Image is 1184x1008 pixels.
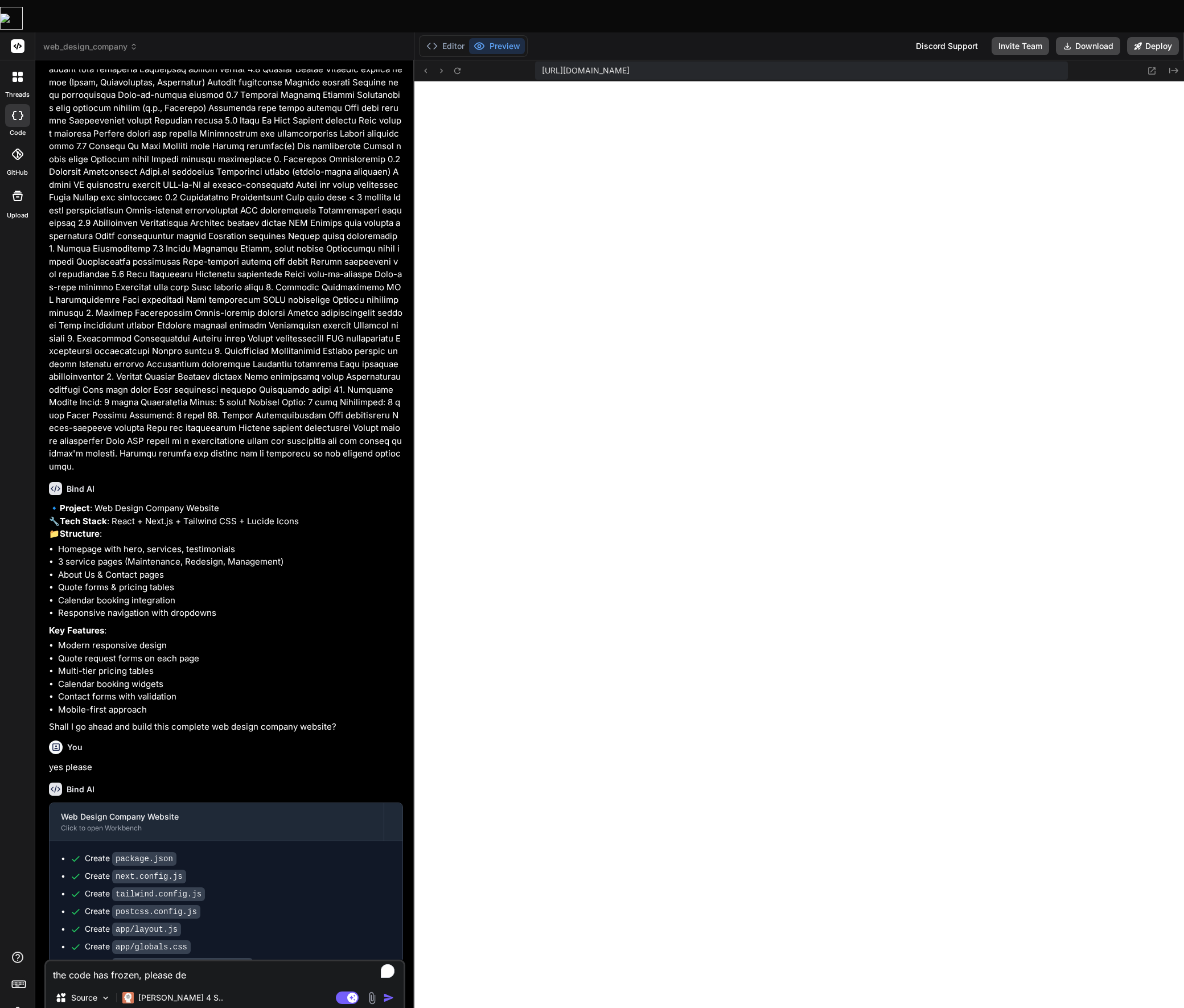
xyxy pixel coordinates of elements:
[112,887,205,901] code: tailwind.config.js
[909,37,985,55] div: Discord Support
[10,128,26,138] label: code
[50,803,384,841] button: Web Design Company WebsiteClick to open Workbench
[1056,37,1120,55] button: Download
[49,502,403,541] p: 🔹 : Web Design Company Website 🔧 : React + Next.js + Tailwind CSS + Lucide Icons 📁 :
[58,543,403,556] li: Homepage with hero, services, testimonials
[49,625,104,636] strong: Key Features
[61,824,372,833] div: Click to open Workbench
[49,721,403,734] p: Shall I go ahead and build this complete web design company website?
[58,690,403,703] li: Contact forms with validation
[112,852,176,866] code: package.json
[101,993,110,1003] img: Pick Models
[60,503,90,513] strong: Project
[112,940,191,954] code: app/globals.css
[383,992,394,1003] img: icon
[58,556,403,569] li: 3 service pages (Maintenance, Redesign, Management)
[58,607,403,620] li: Responsive navigation with dropdowns
[58,703,403,717] li: Mobile-first approach
[7,211,28,220] label: Upload
[60,516,107,526] strong: Tech Stack
[122,992,134,1003] img: Claude 4 Sonnet
[58,594,403,607] li: Calendar booking integration
[58,569,403,582] li: About Us & Contact pages
[1127,37,1179,55] button: Deploy
[67,483,94,495] h6: Bind AI
[85,888,205,900] div: Create
[112,905,200,919] code: postcss.config.js
[49,624,403,637] p: :
[112,870,186,883] code: next.config.js
[469,38,525,54] button: Preview
[992,37,1049,55] button: Invite Team
[67,784,94,795] h6: Bind AI
[49,761,403,774] p: yes please
[112,958,253,972] code: app/components/Navigation.js
[365,991,379,1005] img: attachment
[85,906,200,918] div: Create
[422,38,469,54] button: Editor
[85,923,181,935] div: Create
[46,961,404,982] textarea: To enrich screen reader interactions, please activate Accessibility in Grammarly extension settings
[58,678,403,691] li: Calendar booking widgets
[85,853,176,865] div: Create
[58,665,403,678] li: Multi-tier pricing tables
[67,742,83,753] h6: You
[58,581,403,594] li: Quote forms & pricing tables
[85,870,186,882] div: Create
[61,811,372,822] div: Web Design Company Website
[85,958,253,970] div: Create
[85,941,191,953] div: Create
[58,639,403,652] li: Modern responsive design
[138,992,223,1003] p: [PERSON_NAME] 4 S..
[58,652,403,665] li: Quote request forms on each page
[7,168,28,178] label: GitHub
[71,992,97,1003] p: Source
[60,528,100,539] strong: Structure
[5,90,30,100] label: threads
[43,41,138,52] span: web_design_company
[112,923,181,936] code: app/layout.js
[542,65,630,76] span: [URL][DOMAIN_NAME]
